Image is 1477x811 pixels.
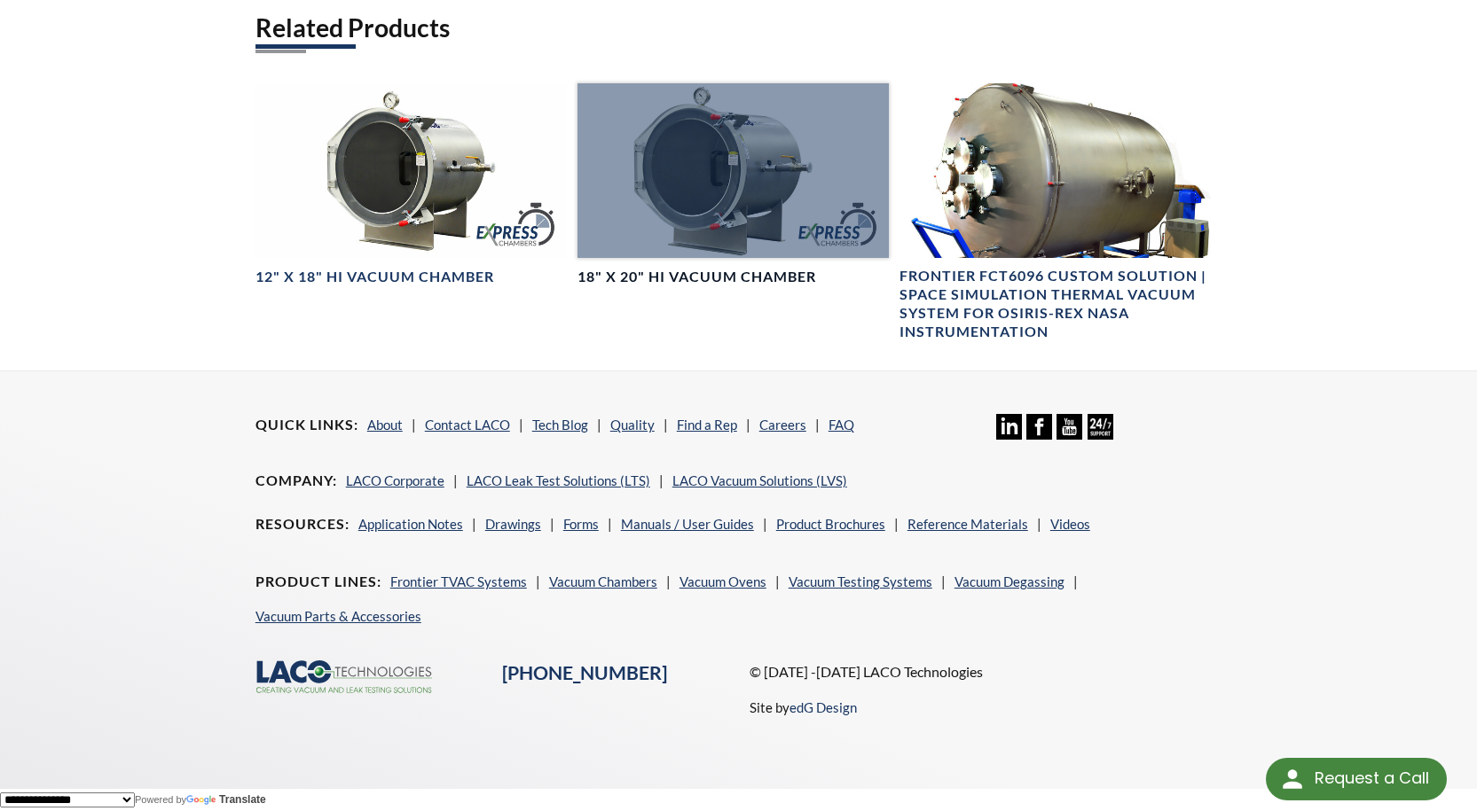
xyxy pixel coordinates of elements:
h4: Frontier FCT6096 Custom Solution | Space Simulation Thermal Vacuum System for OSIRIS-REx NASA Ins... [900,267,1211,340]
h4: Company [255,472,337,490]
a: [PHONE_NUMBER] [502,661,667,684]
a: Large Space Simulation Vacuum System with stainless steel cylindrical chamber including viewports... [900,83,1211,341]
h2: Related Products [255,12,1222,44]
a: Manuals / User Guides [621,516,754,532]
a: Vacuum Degassing [955,573,1065,589]
a: Careers [759,417,806,433]
a: Reference Materials [907,516,1028,532]
h4: 18" X 20" HI Vacuum Chamber [577,268,816,286]
a: edG Design [790,699,857,715]
a: Vacuum Parts & Accessories [255,608,421,624]
h4: 12" X 18" HI Vacuum Chamber [255,268,494,286]
a: Quality [610,417,655,433]
a: Vacuum Testing Systems [789,573,932,589]
a: LVC1218-3112-HI Express Chamber12" X 18" HI Vacuum Chamber [255,83,567,286]
a: LACO Vacuum Solutions (LVS) [672,472,847,488]
a: Tech Blog [532,417,588,433]
a: Vacuum Ovens [680,573,766,589]
a: Product Brochures [776,516,885,532]
img: Google Translate [186,795,219,807]
a: LACO Corporate [346,472,444,488]
p: © [DATE] -[DATE] LACO Technologies [750,660,1222,683]
a: Drawings [485,516,541,532]
a: 24/7 Support [1088,426,1113,442]
h4: Quick Links [255,416,358,434]
a: Application Notes [358,516,463,532]
a: Contact LACO [425,417,510,433]
a: Frontier TVAC Systems [390,573,527,589]
div: Request a Call [1315,758,1429,799]
a: Forms [563,516,599,532]
a: Translate [186,793,266,806]
a: FAQ [829,417,854,433]
a: Vacuum Chambers [549,573,657,589]
a: LVC1820-3112-HI Horizontal Express Chamber, right side angled view18" X 20" HI Vacuum Chamber [577,83,889,286]
img: round button [1278,765,1307,793]
a: About [367,417,403,433]
a: LACO Leak Test Solutions (LTS) [467,472,650,488]
div: Request a Call [1266,758,1447,800]
p: Site by [750,697,857,718]
a: Find a Rep [677,417,737,433]
h4: Resources [255,515,350,534]
a: Videos [1050,516,1090,532]
img: 24/7 Support Icon [1088,414,1113,440]
h4: Product Lines [255,573,381,591]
